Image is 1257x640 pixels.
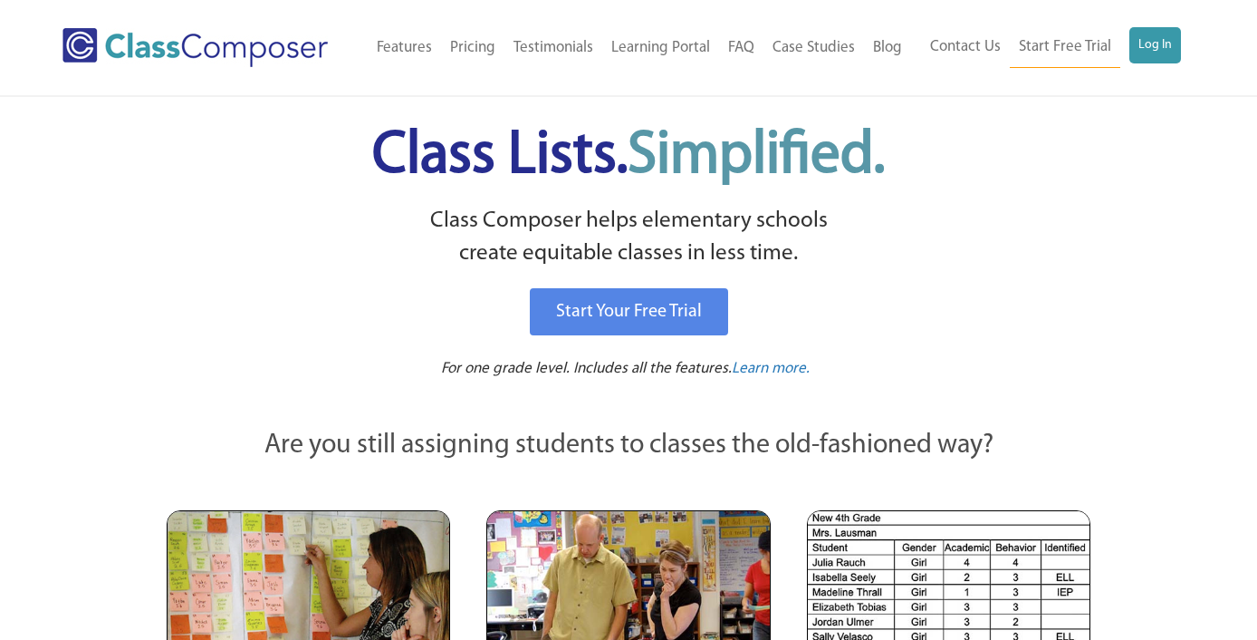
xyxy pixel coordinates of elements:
a: Testimonials [504,28,602,68]
a: Blog [864,28,911,68]
a: Learning Portal [602,28,719,68]
a: Pricing [441,28,504,68]
a: Start Your Free Trial [530,288,728,335]
span: Class Lists. [372,127,885,186]
nav: Header Menu [911,27,1180,68]
a: Log In [1129,27,1181,63]
nav: Header Menu [360,28,912,68]
span: Learn more. [732,361,810,376]
a: Contact Us [921,27,1010,67]
p: Class Composer helps elementary schools create equitable classes in less time. [164,205,1093,271]
span: Simplified. [628,127,885,186]
img: Class Composer [62,28,328,67]
a: Start Free Trial [1010,27,1120,68]
span: Start Your Free Trial [556,303,702,321]
p: Are you still assigning students to classes the old-fashioned way? [167,426,1090,466]
a: Case Studies [763,28,864,68]
a: Learn more. [732,358,810,381]
a: Features [368,28,441,68]
a: FAQ [719,28,763,68]
span: For one grade level. Includes all the features. [441,361,732,376]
